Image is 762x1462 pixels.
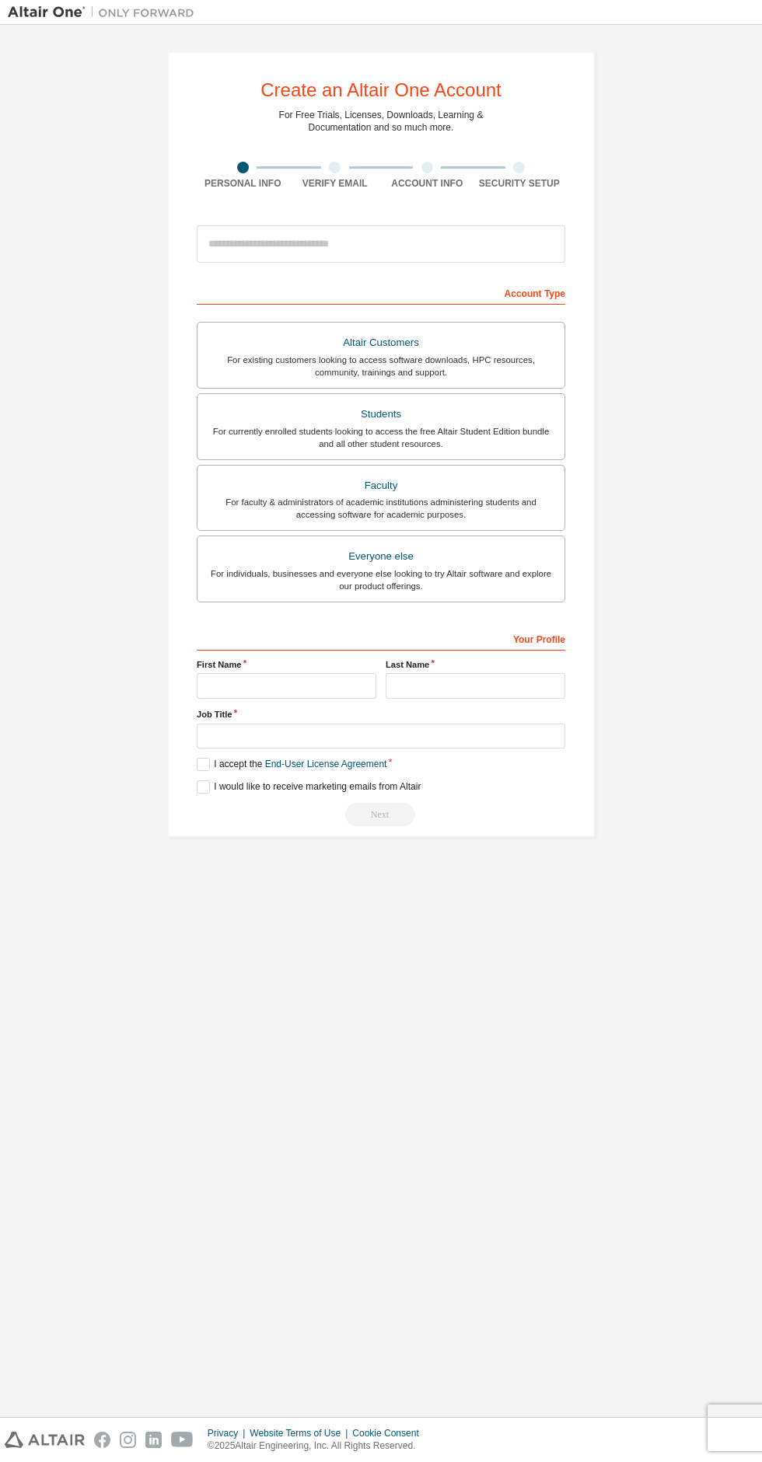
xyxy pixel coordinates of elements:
[386,658,565,671] label: Last Name
[207,496,555,521] div: For faculty & administrators of academic institutions administering students and accessing softwa...
[208,1439,428,1453] p: © 2025 Altair Engineering, Inc. All Rights Reserved.
[352,1427,428,1439] div: Cookie Consent
[474,177,566,190] div: Security Setup
[8,5,202,20] img: Altair One
[381,177,474,190] div: Account Info
[207,403,555,425] div: Students
[207,425,555,450] div: For currently enrolled students looking to access the free Altair Student Edition bundle and all ...
[197,708,565,721] label: Job Title
[94,1432,110,1448] img: facebook.svg
[207,567,555,592] div: For individuals, businesses and everyone else looking to try Altair software and explore our prod...
[265,759,387,769] a: End-User License Agreement
[208,1427,250,1439] div: Privacy
[197,626,565,651] div: Your Profile
[197,758,386,771] label: I accept the
[197,177,289,190] div: Personal Info
[171,1432,194,1448] img: youtube.svg
[145,1432,162,1448] img: linkedin.svg
[120,1432,136,1448] img: instagram.svg
[207,475,555,497] div: Faculty
[197,658,376,671] label: First Name
[207,546,555,567] div: Everyone else
[197,280,565,305] div: Account Type
[289,177,382,190] div: Verify Email
[207,332,555,354] div: Altair Customers
[260,81,502,99] div: Create an Altair One Account
[279,109,484,134] div: For Free Trials, Licenses, Downloads, Learning & Documentation and so much more.
[250,1427,352,1439] div: Website Terms of Use
[207,354,555,379] div: For existing customers looking to access software downloads, HPC resources, community, trainings ...
[197,780,421,794] label: I would like to receive marketing emails from Altair
[5,1432,85,1448] img: altair_logo.svg
[197,803,565,826] div: Read and acccept EULA to continue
